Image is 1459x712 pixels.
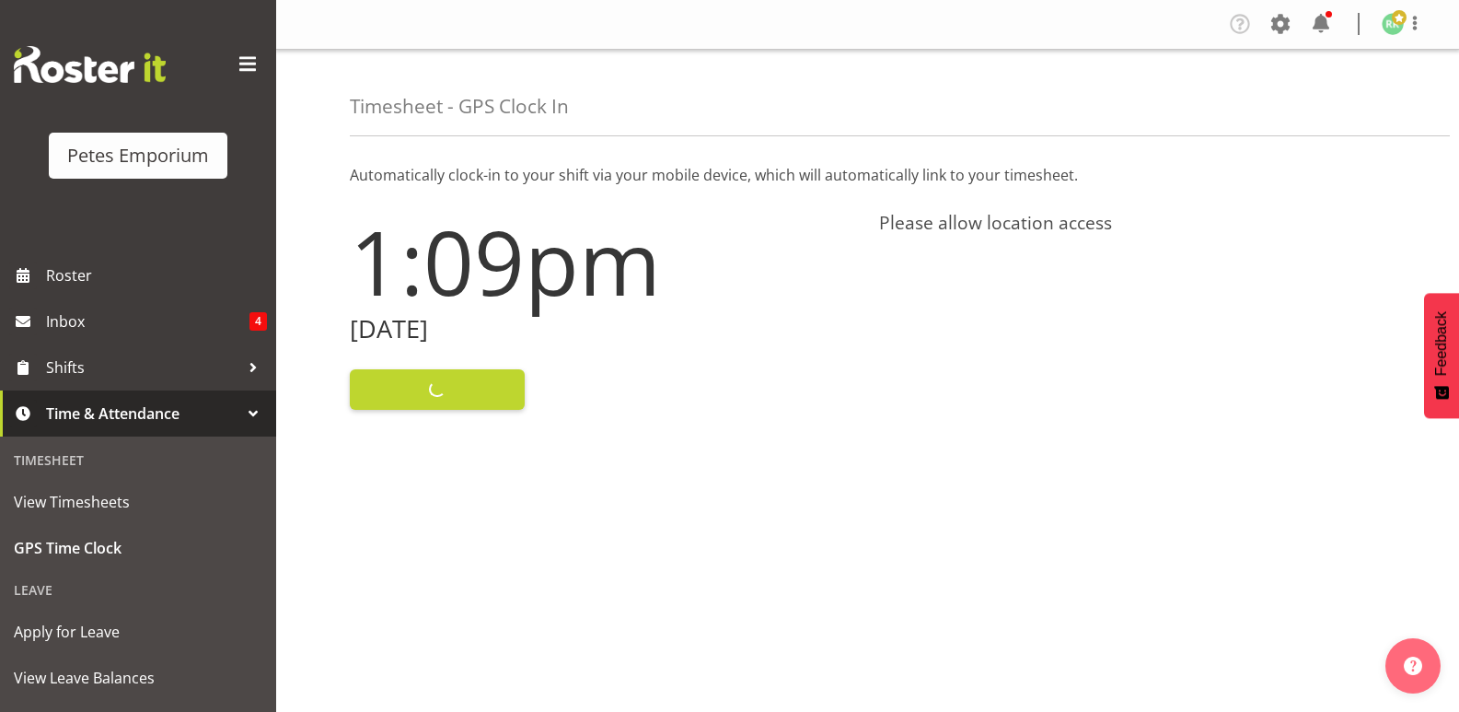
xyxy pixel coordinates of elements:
div: Timesheet [5,441,272,479]
span: View Leave Balances [14,664,262,692]
span: Inbox [46,308,249,335]
img: ruth-robertson-taylor722.jpg [1382,13,1404,35]
span: Feedback [1433,311,1450,376]
a: View Timesheets [5,479,272,525]
h4: Please allow location access [879,212,1386,234]
span: GPS Time Clock [14,534,262,562]
a: Apply for Leave [5,609,272,655]
h4: Timesheet - GPS Clock In [350,96,569,117]
p: Automatically clock-in to your shift via your mobile device, which will automatically link to you... [350,164,1385,186]
span: Shifts [46,354,239,381]
img: Rosterit website logo [14,46,166,83]
span: 4 [249,312,267,331]
a: GPS Time Clock [5,525,272,571]
h1: 1:09pm [350,212,857,311]
a: View Leave Balances [5,655,272,701]
div: Leave [5,571,272,609]
span: View Timesheets [14,488,262,516]
span: Time & Attendance [46,400,239,427]
button: Feedback - Show survey [1424,293,1459,418]
span: Roster [46,262,267,289]
span: Apply for Leave [14,618,262,646]
div: Petes Emporium [67,142,209,169]
img: help-xxl-2.png [1404,657,1422,675]
h2: [DATE] [350,315,857,344]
